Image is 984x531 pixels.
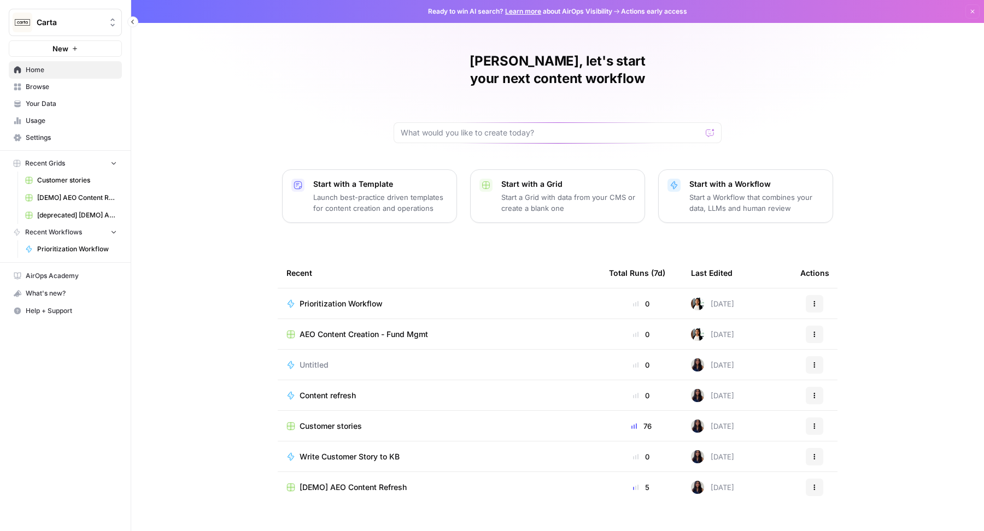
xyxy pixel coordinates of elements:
h1: [PERSON_NAME], let's start your next content workflow [394,52,722,87]
span: Help + Support [26,306,117,316]
button: Start with a GridStart a Grid with data from your CMS or create a blank one [470,169,645,223]
div: 0 [609,359,673,370]
a: Home [9,61,122,79]
a: Customer stories [286,421,591,432]
a: Content refresh [286,390,591,401]
img: rox323kbkgutb4wcij4krxobkpon [691,389,704,402]
a: [DEMO] AEO Content Refresh [20,189,122,206]
span: Content refresh [300,390,356,401]
p: Start with a Template [313,179,448,190]
div: 0 [609,329,673,340]
span: Usage [26,116,117,126]
a: Customer stories [20,172,122,189]
a: [DEMO] AEO Content Refresh [286,482,591,493]
div: [DATE] [691,297,734,310]
div: [DATE] [691,420,734,433]
a: Settings [9,129,122,146]
div: [DATE] [691,481,734,494]
div: 0 [609,298,673,309]
div: Actions [800,258,829,288]
button: New [9,40,122,57]
a: Prioritization Workflow [286,298,591,309]
p: Start with a Grid [501,179,636,190]
div: 0 [609,390,673,401]
span: Recent Grids [25,158,65,168]
div: Recent [286,258,591,288]
span: Browse [26,82,117,92]
a: Prioritization Workflow [20,240,122,258]
span: Your Data [26,99,117,109]
span: New [52,43,68,54]
span: Write Customer Story to KB [300,451,400,462]
span: AEO Content Creation - Fund Mgmt [300,329,428,340]
div: 76 [609,421,673,432]
div: [DATE] [691,358,734,371]
span: Customer stories [300,421,362,432]
img: xqjo96fmx1yk2e67jao8cdkou4un [691,328,704,341]
span: Recent Workflows [25,227,82,237]
a: Browse [9,78,122,96]
a: Usage [9,112,122,129]
span: Prioritization Workflow [37,244,117,254]
span: Untitled [300,359,329,370]
div: 5 [609,482,673,493]
span: Customer stories [37,175,117,185]
span: Ready to win AI search? about AirOps Visibility [428,7,612,16]
a: [deprecated] [DEMO] AEO Refresh [20,206,122,224]
span: Home [26,65,117,75]
div: Total Runs (7d) [609,258,665,288]
span: Prioritization Workflow [300,298,383,309]
button: Workspace: Carta [9,9,122,36]
p: Launch best-practice driven templates for content creation and operations [313,192,448,214]
div: 0 [609,451,673,462]
button: Start with a TemplateLaunch best-practice driven templates for content creation and operations [282,169,457,223]
span: [DEMO] AEO Content Refresh [300,482,407,493]
div: Last Edited [691,258,733,288]
img: rox323kbkgutb4wcij4krxobkpon [691,481,704,494]
a: Write Customer Story to KB [286,451,591,462]
a: AirOps Academy [9,267,122,285]
button: Recent Workflows [9,224,122,240]
a: AEO Content Creation - Fund Mgmt [286,329,591,340]
button: Start with a WorkflowStart a Workflow that combines your data, LLMs and human review [658,169,833,223]
img: rox323kbkgutb4wcij4krxobkpon [691,420,704,433]
img: Carta Logo [13,13,32,32]
p: Start with a Workflow [689,179,824,190]
div: [DATE] [691,389,734,402]
span: AirOps Academy [26,271,117,281]
p: Start a Workflow that combines your data, LLMs and human review [689,192,824,214]
div: [DATE] [691,328,734,341]
span: Settings [26,133,117,143]
span: Carta [37,17,103,28]
img: rox323kbkgutb4wcij4krxobkpon [691,358,704,371]
a: Untitled [286,359,591,370]
button: Recent Grids [9,155,122,172]
div: What's new? [9,285,121,302]
span: [DEMO] AEO Content Refresh [37,193,117,203]
button: Help + Support [9,302,122,320]
button: What's new? [9,285,122,302]
input: What would you like to create today? [401,127,701,138]
img: rox323kbkgutb4wcij4krxobkpon [691,450,704,463]
span: Actions early access [621,7,687,16]
p: Start a Grid with data from your CMS or create a blank one [501,192,636,214]
img: xqjo96fmx1yk2e67jao8cdkou4un [691,297,704,310]
a: Your Data [9,95,122,113]
a: Learn more [505,7,541,15]
div: [DATE] [691,450,734,463]
span: [deprecated] [DEMO] AEO Refresh [37,210,117,220]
